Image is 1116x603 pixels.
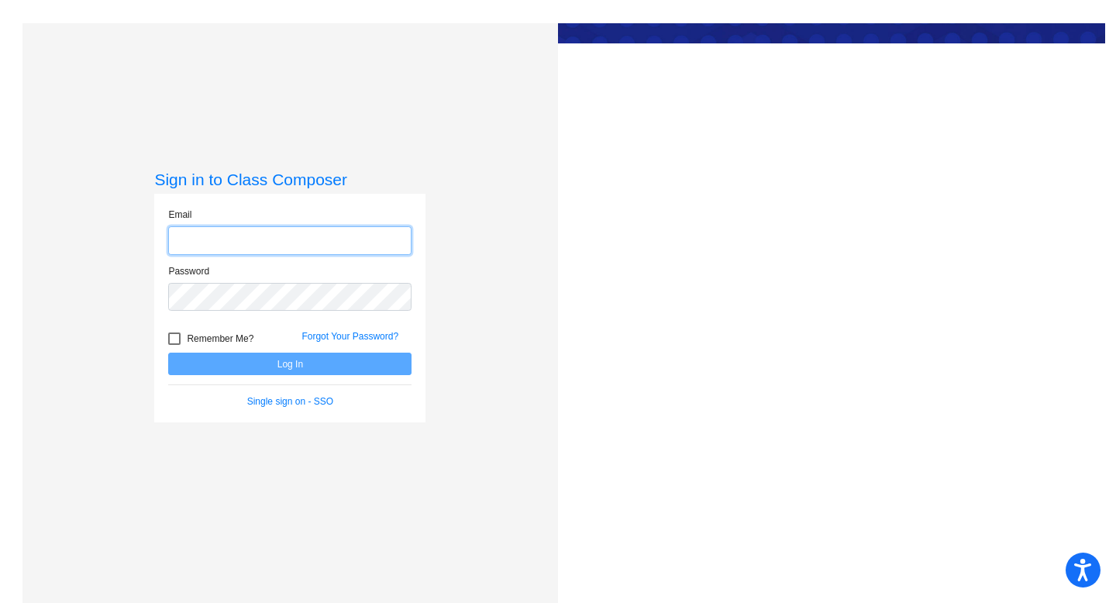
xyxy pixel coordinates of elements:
[247,396,333,407] a: Single sign on - SSO
[154,170,425,189] h3: Sign in to Class Composer
[187,329,253,348] span: Remember Me?
[301,331,398,342] a: Forgot Your Password?
[168,353,412,375] button: Log In
[168,264,209,278] label: Password
[168,208,191,222] label: Email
